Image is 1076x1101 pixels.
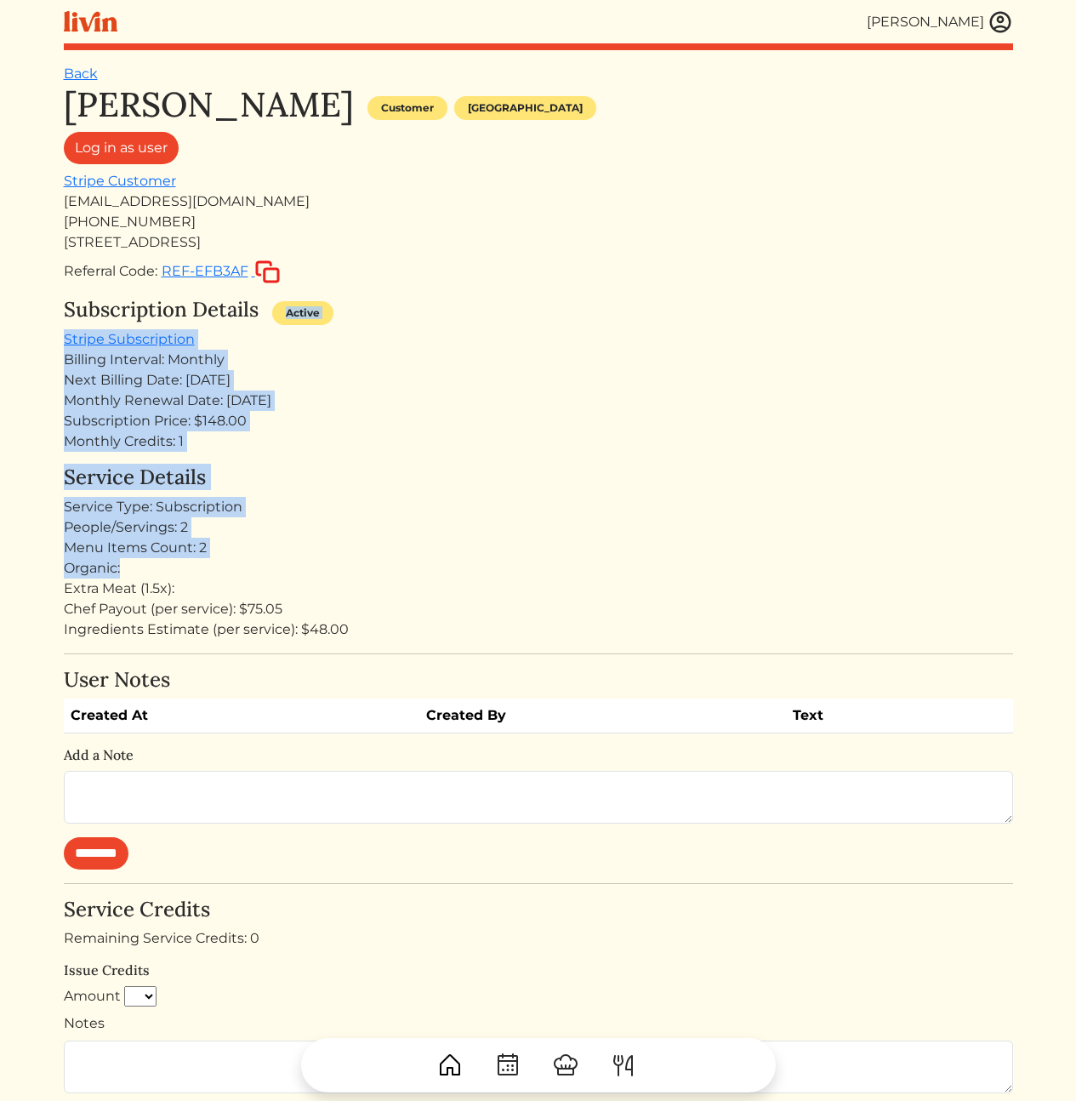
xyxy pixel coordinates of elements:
div: [GEOGRAPHIC_DATA] [454,96,596,120]
div: Active [272,301,333,325]
img: House-9bf13187bcbb5817f509fe5e7408150f90897510c4275e13d0d5fca38e0b5951.svg [436,1052,464,1079]
th: Text [786,699,959,733]
h6: Issue Credits [64,962,1013,978]
div: People/Servings: 2 [64,517,1013,538]
div: [EMAIL_ADDRESS][DOMAIN_NAME] [64,191,1013,212]
div: Extra Meat (1.5x): [64,579,1013,599]
a: Back [64,66,98,82]
div: Billing Interval: Monthly [64,350,1013,370]
div: Remaining Service Credits: 0 [64,928,1013,949]
div: Customer [367,96,447,120]
button: REF-EFB3AF [161,260,281,284]
h4: User Notes [64,668,1013,693]
h4: Service Details [64,465,1013,490]
div: Monthly Renewal Date: [DATE] [64,391,1013,411]
div: Chef Payout (per service): $75.05 [64,599,1013,619]
th: Created By [419,699,786,733]
img: copy-c88c4d5ff2289bbd861d3078f624592c1430c12286b036973db34a3c10e19d95.svg [255,260,280,283]
a: Stripe Subscription [64,331,195,347]
label: Amount [64,986,121,1007]
h4: Subscription Details [64,298,259,322]
img: CalendarDots-5bcf9d9080389f2a281d69619e1c85352834be518fbc73d9501aef674afc0d57.svg [494,1052,521,1079]
img: livin-logo-a0d97d1a881af30f6274990eb6222085a2533c92bbd1e4f22c21b4f0d0e3210c.svg [64,11,117,32]
img: user_account-e6e16d2ec92f44fc35f99ef0dc9cddf60790bfa021a6ecb1c896eb5d2907b31c.svg [988,9,1013,35]
h1: [PERSON_NAME] [64,84,354,125]
th: Created At [64,699,420,733]
label: Notes [64,1013,105,1034]
div: Subscription Price: $148.00 [64,411,1013,431]
span: Referral Code: [64,263,157,279]
img: ChefHat-a374fb509e4f37eb0702ca99f5f64f3b6956810f32a249b33092029f8484b388.svg [552,1052,579,1079]
div: [STREET_ADDRESS] [64,232,1013,253]
a: Log in as user [64,132,179,164]
div: Organic: [64,558,1013,579]
div: Menu Items Count: 2 [64,538,1013,558]
div: [PHONE_NUMBER] [64,212,1013,232]
h4: Service Credits [64,898,1013,922]
div: Monthly Credits: 1 [64,431,1013,452]
div: Next Billing Date: [DATE] [64,370,1013,391]
span: REF-EFB3AF [162,263,248,279]
img: ForkKnife-55491504ffdb50bab0c1e09e7649658475375261d09fd45db06cec23bce548bf.svg [610,1052,637,1079]
div: Service Type: Subscription [64,497,1013,517]
h6: Add a Note [64,747,1013,763]
div: [PERSON_NAME] [867,12,984,32]
div: Ingredients Estimate (per service): $48.00 [64,619,1013,640]
a: Stripe Customer [64,173,176,189]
